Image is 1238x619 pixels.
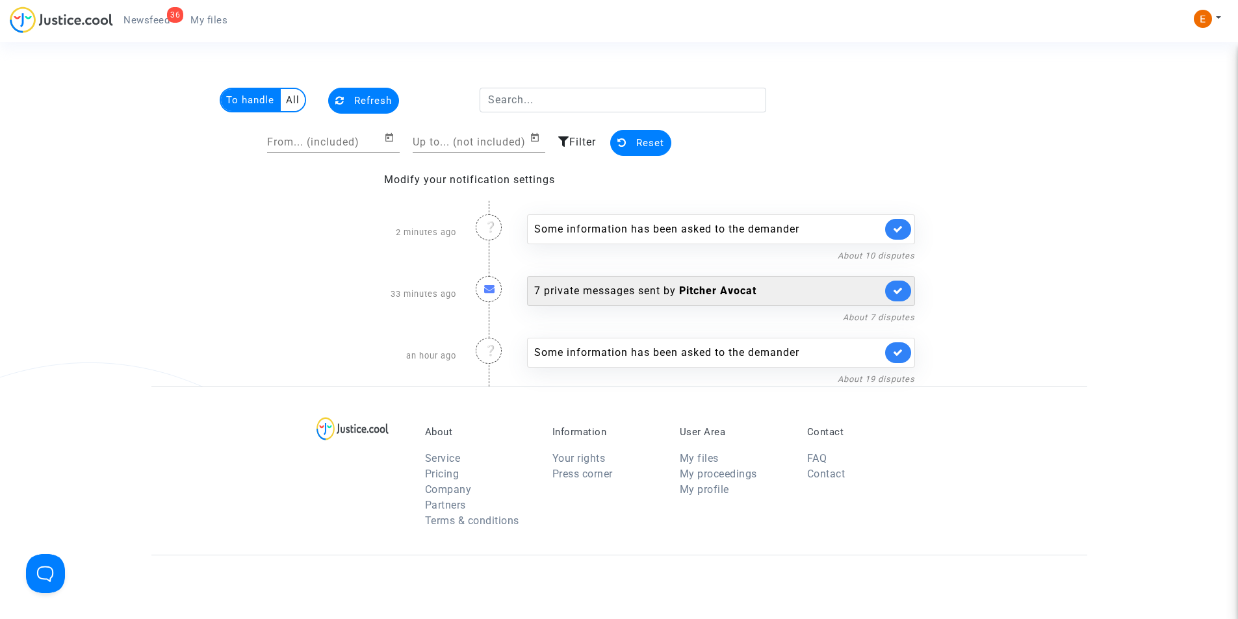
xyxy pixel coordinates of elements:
img: logo-lg.svg [316,417,389,440]
a: Partners [425,499,466,511]
a: My files [180,10,238,30]
div: 2 minutes ago [313,201,466,263]
a: My profile [680,483,729,496]
div: Some information has been asked to the demander [534,221,882,237]
a: Contact [807,468,845,480]
b: Pitcher Avocat [679,284,756,297]
p: Information [552,426,660,438]
a: Your rights [552,452,606,464]
div: 7 private messages sent by [534,283,882,299]
p: About [425,426,533,438]
a: My proceedings [680,468,757,480]
span: Filter [569,136,596,148]
button: Open calendar [384,130,400,145]
div: 36 [167,7,183,23]
i: ❔ [484,221,498,232]
a: Modify your notification settings [384,173,555,186]
p: Contact [807,426,915,438]
p: User Area [680,426,788,438]
button: Reset [610,130,671,156]
a: Terms & conditions [425,514,519,527]
span: My files [190,14,227,26]
span: Reset [636,137,664,149]
a: Company [425,483,472,496]
iframe: Help Scout Beacon - Open [26,554,65,593]
div: Some information has been asked to the demander [534,345,882,360]
i: ❔ [484,345,498,355]
a: About 10 disputes [838,251,915,260]
div: an hour ago [313,325,466,386]
a: About 19 disputes [838,374,915,384]
a: Press corner [552,468,613,480]
span: Refresh [354,95,392,107]
multi-toggle-item: All [281,89,305,111]
img: jc-logo.svg [10,6,113,33]
a: Service [425,452,461,464]
button: Open calendar [530,130,545,145]
button: Refresh [328,88,399,114]
a: Pricing [425,468,459,480]
div: 33 minutes ago [313,263,466,325]
a: 36Newsfeed [113,10,180,30]
a: FAQ [807,452,827,464]
a: My files [680,452,719,464]
a: About 7 disputes [843,312,915,322]
multi-toggle-item: To handle [221,89,281,111]
img: ACg8ocIeiFvHKe4dA5oeRFd_CiCnuxWUEc1A2wYhRJE3TTWt=s96-c [1194,10,1212,28]
input: Search... [480,88,766,112]
span: Newsfeed [123,14,170,26]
